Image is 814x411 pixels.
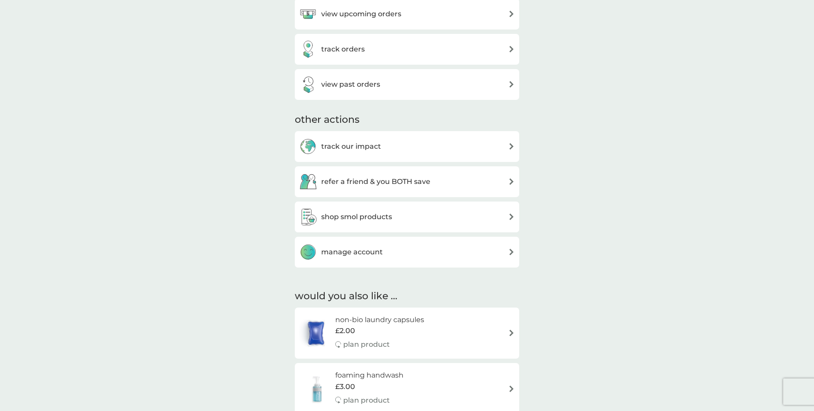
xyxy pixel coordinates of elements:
h3: shop smol products [321,211,392,223]
img: arrow right [508,330,515,336]
img: foaming handwash [299,374,335,404]
h6: non-bio laundry capsules [335,314,424,326]
h2: would you also like ... [295,290,519,303]
img: arrow right [508,143,515,150]
img: arrow right [508,213,515,220]
img: arrow right [508,178,515,185]
span: £2.00 [335,325,355,337]
h3: track orders [321,44,365,55]
h3: track our impact [321,141,381,152]
img: non-bio laundry capsules [299,318,333,349]
span: £3.00 [335,381,355,393]
h3: refer a friend & you BOTH save [321,176,430,187]
h3: manage account [321,246,383,258]
p: plan product [343,395,390,406]
img: arrow right [508,11,515,17]
img: arrow right [508,249,515,255]
h3: view past orders [321,79,380,90]
img: arrow right [508,81,515,88]
p: plan product [343,339,390,350]
h6: foaming handwash [335,370,403,381]
h3: other actions [295,113,359,127]
img: arrow right [508,46,515,52]
h3: view upcoming orders [321,8,401,20]
img: arrow right [508,385,515,392]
